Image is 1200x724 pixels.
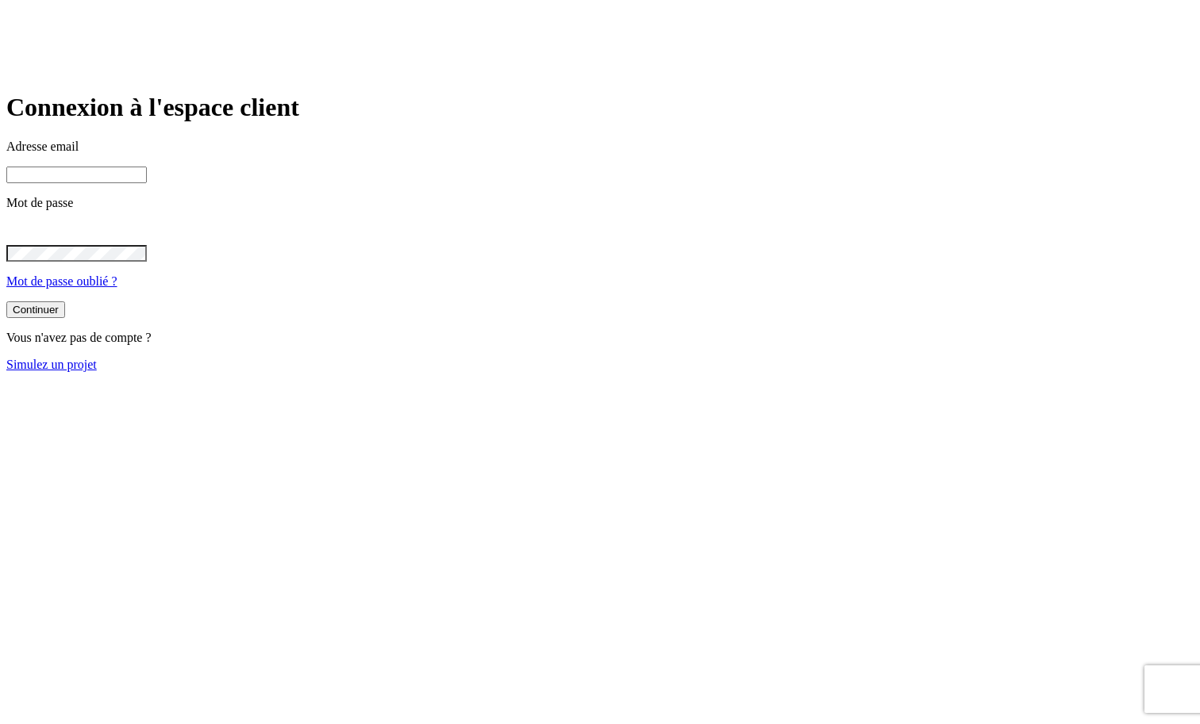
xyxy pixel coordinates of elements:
h1: Connexion à l'espace client [6,93,1194,122]
button: Continuer [6,301,65,318]
p: Adresse email [6,140,1194,154]
a: Mot de passe oublié ? [6,274,117,288]
p: Mot de passe [6,196,1194,210]
a: Simulez un projet [6,358,97,371]
p: Vous n'avez pas de compte ? [6,331,1194,345]
div: Continuer [13,304,59,316]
